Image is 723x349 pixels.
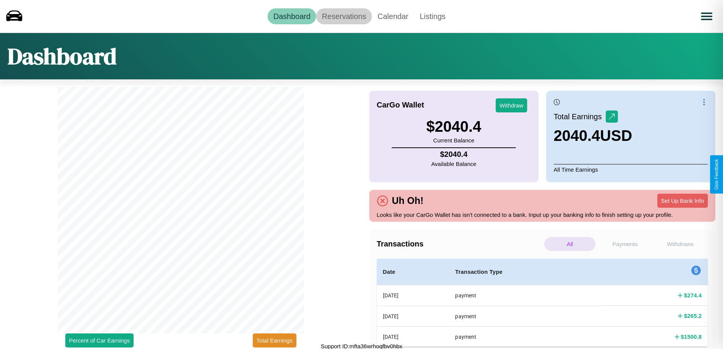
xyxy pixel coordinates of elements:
[377,259,708,347] table: simple table
[268,8,316,24] a: Dashboard
[599,237,651,251] p: Payments
[377,210,708,220] p: Looks like your CarGo Wallet has isn't connected to a bank. Input up your banking info to finish ...
[554,164,708,175] p: All Time Earnings
[426,118,481,135] h3: $ 2040.4
[388,195,427,206] h4: Uh Oh!
[414,8,451,24] a: Listings
[455,267,597,276] h4: Transaction Type
[372,8,414,24] a: Calendar
[449,306,603,326] th: payment
[65,333,134,347] button: Percent of Car Earnings
[449,327,603,347] th: payment
[684,312,702,320] h4: $ 265.2
[377,285,449,306] th: [DATE]
[377,101,424,109] h4: CarGo Wallet
[8,41,117,72] h1: Dashboard
[714,159,719,190] div: Give Feedback
[544,237,595,251] p: All
[554,127,632,144] h3: 2040.4 USD
[316,8,372,24] a: Reservations
[684,291,702,299] h4: $ 274.4
[655,237,706,251] p: Withdraws
[431,159,476,169] p: Available Balance
[657,194,708,208] button: Set Up Bank Info
[426,135,481,145] p: Current Balance
[554,110,606,123] p: Total Earnings
[253,333,296,347] button: Total Earnings
[496,98,527,112] button: Withdraw
[377,306,449,326] th: [DATE]
[681,333,702,341] h4: $ 1500.8
[696,6,717,27] button: Open menu
[377,327,449,347] th: [DATE]
[383,267,443,276] h4: Date
[431,150,476,159] h4: $ 2040.4
[449,285,603,306] th: payment
[377,240,542,248] h4: Transactions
